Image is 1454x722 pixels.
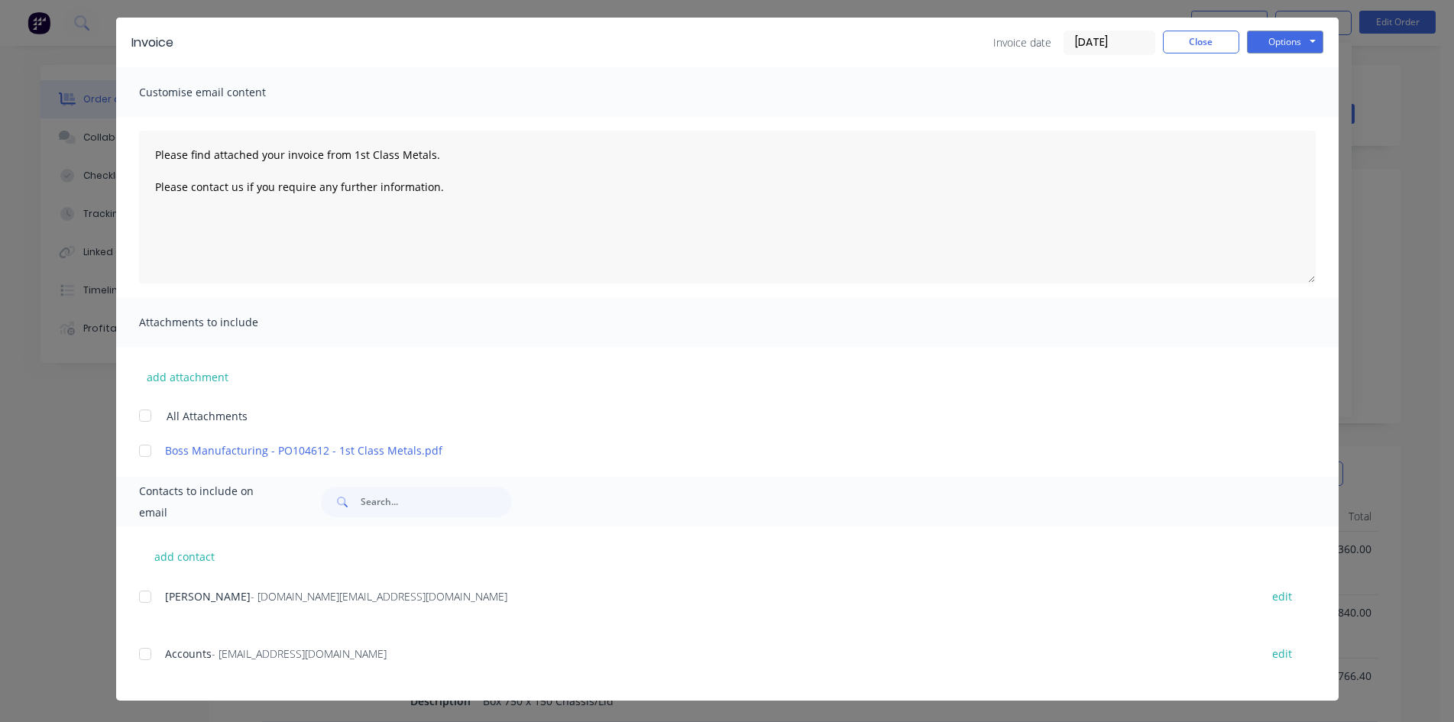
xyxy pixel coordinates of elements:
span: [PERSON_NAME] [165,589,251,604]
span: Invoice date [993,34,1051,50]
span: - [DOMAIN_NAME][EMAIL_ADDRESS][DOMAIN_NAME] [251,589,507,604]
span: Attachments to include [139,312,307,333]
button: Close [1163,31,1239,53]
button: edit [1263,643,1301,664]
span: All Attachments [167,408,248,424]
div: Invoice [131,34,173,52]
input: Search... [361,487,512,517]
span: Accounts [165,646,212,661]
button: edit [1263,586,1301,607]
button: Options [1247,31,1323,53]
a: Boss Manufacturing - PO104612 - 1st Class Metals.pdf [165,442,1245,458]
textarea: Please find attached your invoice from 1st Class Metals. Please contact us if you require any fur... [139,131,1316,283]
span: - [EMAIL_ADDRESS][DOMAIN_NAME] [212,646,387,661]
span: Customise email content [139,82,307,103]
span: Contacts to include on email [139,481,283,523]
button: add contact [139,545,231,568]
button: add attachment [139,365,236,388]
